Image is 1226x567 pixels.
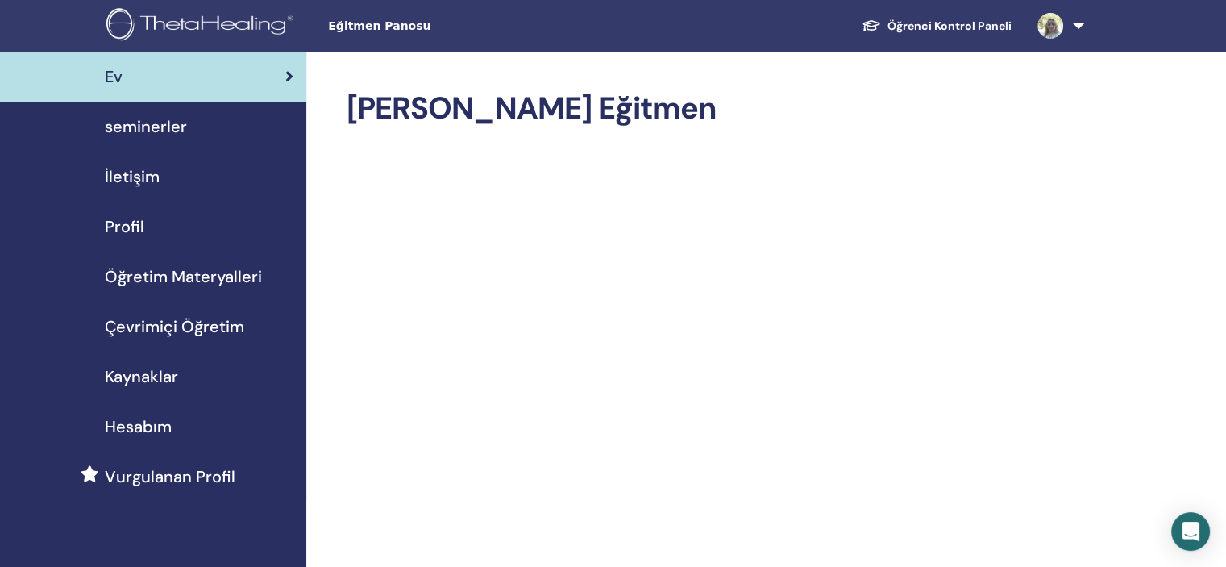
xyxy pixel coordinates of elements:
img: logo.png [106,8,299,44]
span: Ev [105,65,123,89]
span: Kaynaklar [105,365,178,389]
span: Vurgulanan Profil [105,465,235,489]
h2: [PERSON_NAME] Eğitmen [347,90,1081,127]
span: Profil [105,215,144,239]
span: seminerler [105,115,187,139]
span: İletişim [105,165,160,189]
span: Öğretim Materyalleri [105,265,262,289]
span: Hesabım [105,415,172,439]
img: graduation-cap-white.svg [862,19,881,32]
span: Çevrimiçi Öğretim [105,315,244,339]
a: Öğrenci Kontrol Paneli [849,11,1024,41]
img: default.jpg [1037,13,1063,39]
div: Open Intercom Messenger [1171,512,1210,551]
span: Eğitmen Panosu [328,18,570,35]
